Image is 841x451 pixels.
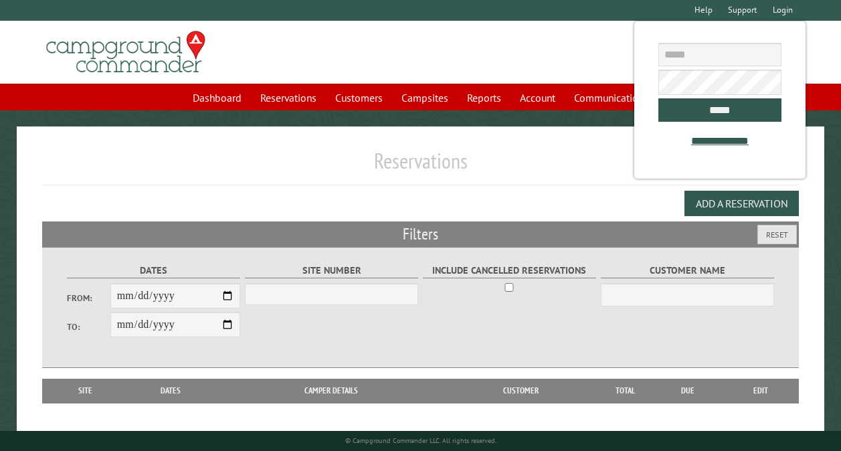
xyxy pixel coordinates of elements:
h1: Reservations [42,148,799,185]
a: Reports [459,85,509,110]
a: Account [512,85,563,110]
label: To: [67,321,110,333]
th: Customer [443,379,598,403]
th: Due [652,379,723,403]
button: Add a Reservation [684,191,799,216]
th: Site [49,379,122,403]
img: Campground Commander [42,26,209,78]
label: From: [67,292,110,304]
a: Reservations [252,85,324,110]
a: Dashboard [185,85,250,110]
label: Customer Name [601,263,774,278]
label: Include Cancelled Reservations [423,263,596,278]
th: Edit [723,379,800,403]
a: Communications [566,85,656,110]
button: Reset [757,225,797,244]
h2: Filters [42,221,799,247]
th: Dates [122,379,219,403]
a: Customers [327,85,391,110]
th: Camper Details [219,379,444,403]
label: Dates [67,263,240,278]
a: Campsites [393,85,456,110]
th: Total [599,379,652,403]
label: Site Number [245,263,418,278]
small: © Campground Commander LLC. All rights reserved. [345,436,496,445]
